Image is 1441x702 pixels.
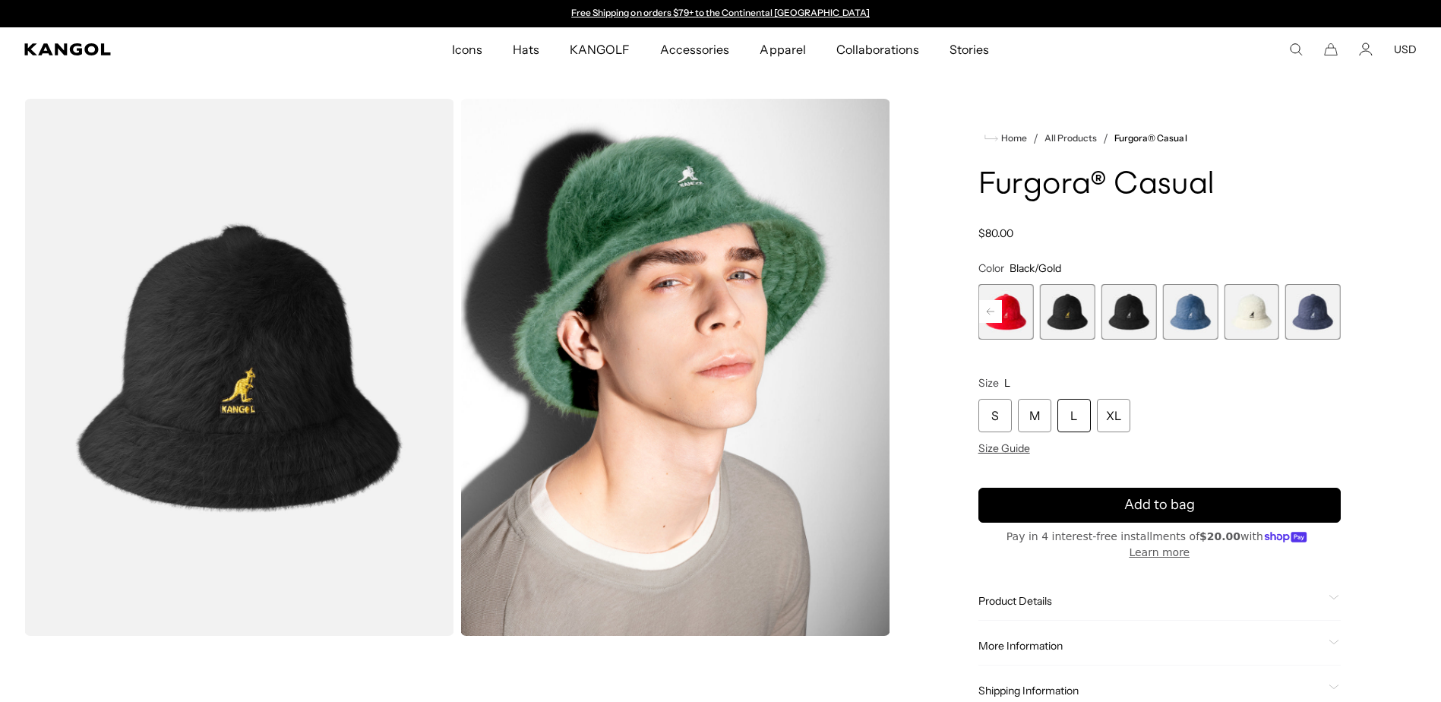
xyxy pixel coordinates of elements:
[1040,284,1095,340] div: 8 of 12
[1162,284,1218,340] div: 10 of 12
[744,27,820,71] a: Apparel
[1394,43,1417,56] button: USD
[1285,284,1341,340] div: 12 of 12
[978,399,1012,432] div: S
[1324,43,1338,56] button: Cart
[24,99,890,636] product-gallery: Gallery Viewer
[1114,133,1187,144] a: Furgora® Casual
[978,169,1341,202] h1: Furgora® Casual
[564,8,877,20] div: Announcement
[978,376,999,390] span: Size
[570,27,630,71] span: KANGOLF
[1224,284,1279,340] div: 11 of 12
[978,129,1341,147] nav: breadcrumbs
[571,7,870,18] a: Free Shipping on orders $79+ to the Continental [GEOGRAPHIC_DATA]
[836,27,919,71] span: Collaborations
[460,99,890,636] img: deep-emerald
[513,27,539,71] span: Hats
[978,684,1322,697] span: Shipping Information
[564,8,877,20] slideshow-component: Announcement bar
[1097,399,1130,432] div: XL
[452,27,482,71] span: Icons
[1040,284,1095,340] label: Black/Gold
[1018,399,1051,432] div: M
[978,441,1030,455] span: Size Guide
[498,27,555,71] a: Hats
[1289,43,1303,56] summary: Search here
[1101,284,1156,340] label: Black
[1124,495,1195,515] span: Add to bag
[1057,399,1091,432] div: L
[978,284,1034,340] div: 7 of 12
[437,27,498,71] a: Icons
[984,131,1027,145] a: Home
[1097,129,1108,147] li: /
[978,594,1322,608] span: Product Details
[760,27,805,71] span: Apparel
[998,133,1027,144] span: Home
[978,488,1341,523] button: Add to bag
[645,27,744,71] a: Accessories
[1004,376,1010,390] span: L
[1162,284,1218,340] label: Denim Blue
[1359,43,1373,56] a: Account
[24,99,454,636] img: color-black-gold
[1224,284,1279,340] label: Ivory
[555,27,645,71] a: KANGOLF
[1010,261,1061,275] span: Black/Gold
[978,261,1004,275] span: Color
[821,27,934,71] a: Collaborations
[978,226,1013,240] span: $80.00
[934,27,1004,71] a: Stories
[24,43,299,55] a: Kangol
[1044,133,1097,144] a: All Products
[950,27,989,71] span: Stories
[564,8,877,20] div: 1 of 2
[978,639,1322,653] span: More Information
[978,284,1034,340] label: Scarlet
[1285,284,1341,340] label: Navy
[1101,284,1156,340] div: 9 of 12
[1027,129,1038,147] li: /
[660,27,729,71] span: Accessories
